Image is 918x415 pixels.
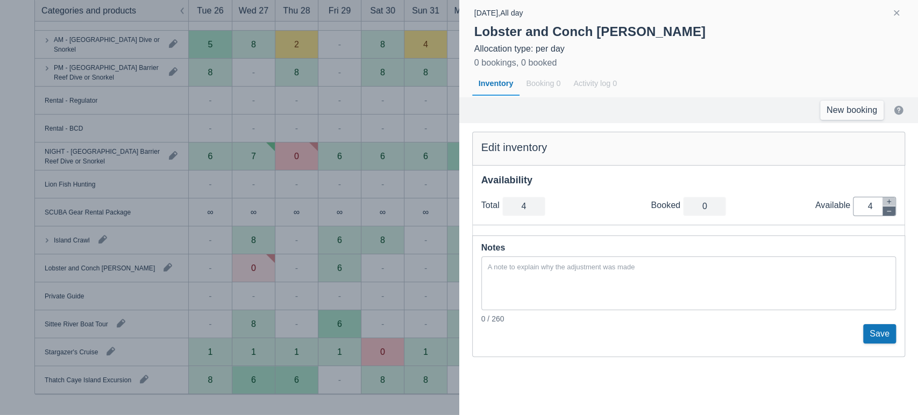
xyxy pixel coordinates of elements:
div: Allocation type: per day [474,44,903,54]
div: Available [815,200,853,211]
div: Edit inventory [481,141,896,154]
div: Total [481,200,502,211]
div: Inventory [472,71,520,96]
div: 0 bookings, 0 booked [474,56,557,69]
div: Availability [481,174,896,187]
div: 0 / 260 [481,313,896,324]
div: Booked [651,200,683,211]
button: Save [863,324,896,344]
div: Notes [481,240,896,255]
strong: Lobster and Conch [PERSON_NAME] [474,24,706,39]
div: [DATE] , All day [474,6,523,19]
a: New booking [820,101,884,120]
